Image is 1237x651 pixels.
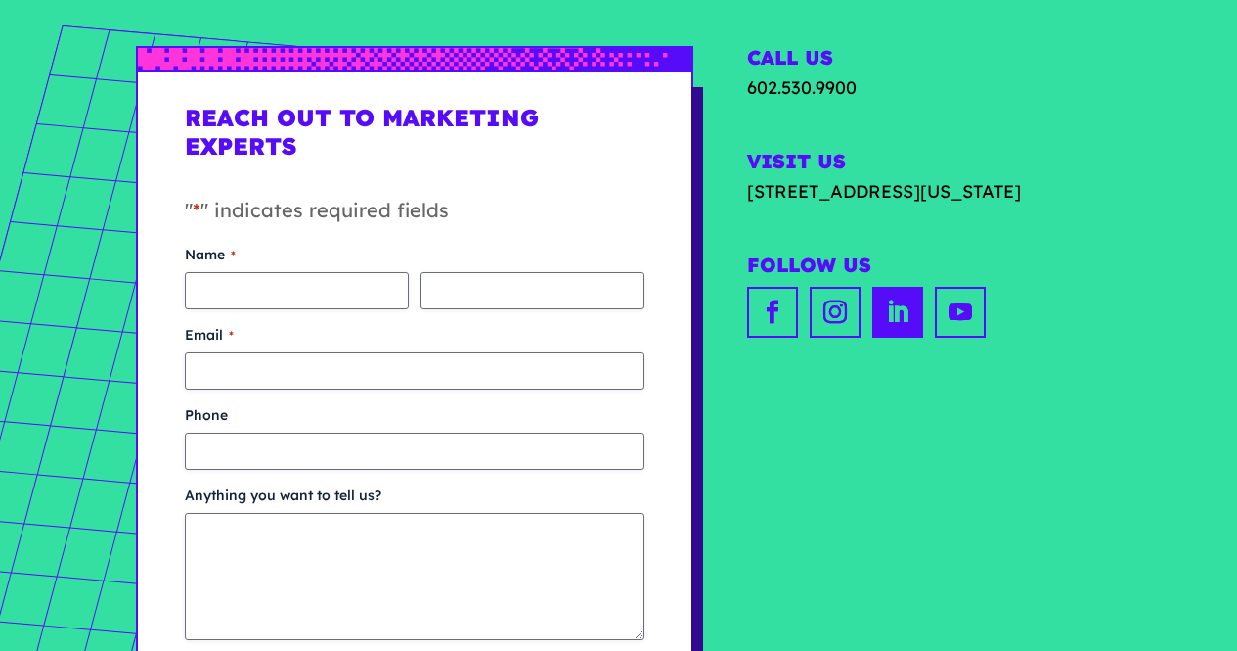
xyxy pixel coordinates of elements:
h2: Visit Us [747,150,1101,178]
img: px-grad-blue-short.svg [138,48,691,70]
p: " " indicates required fields [185,196,644,245]
label: Phone [185,405,644,425]
h2: Call Us [747,46,1101,74]
a: youtube [935,287,986,338]
a: 602.530.9900 [747,76,857,99]
h2: Follow Us [747,254,1101,282]
a: [STREET_ADDRESS][US_STATE] [747,178,1101,205]
h1: Reach Out to Marketing Experts [185,104,644,176]
a: facebook [747,287,798,338]
label: Email [185,325,644,345]
a: linkedin [872,287,923,338]
label: Anything you want to tell us? [185,486,644,505]
legend: Name [185,245,236,264]
a: instagram [810,287,861,338]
